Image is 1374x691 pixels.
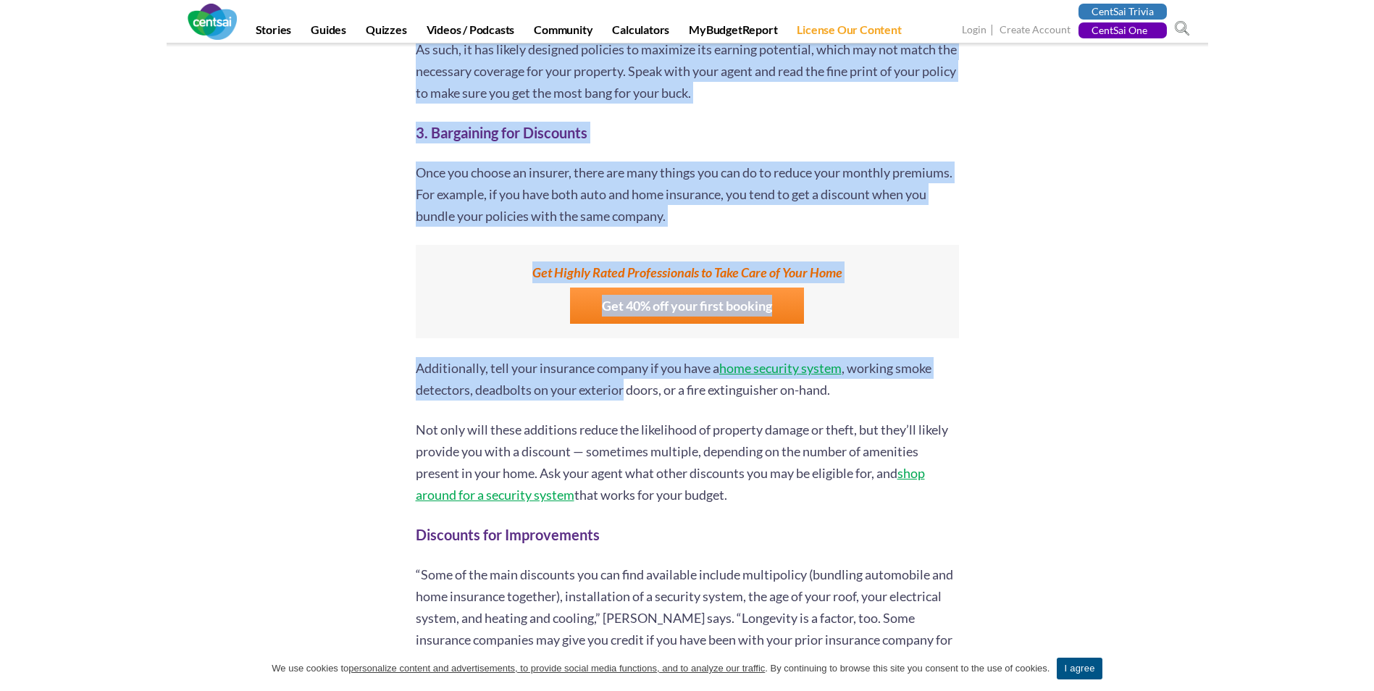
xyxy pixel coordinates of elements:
a: Videos / Podcasts [418,22,524,43]
a: License Our Content [788,22,910,43]
a: home security system [719,360,842,376]
a: I agree [1057,658,1102,679]
strong: 3. Bargaining for Discounts [416,124,587,141]
a: Stories [247,22,301,43]
p: Additionally, tell your insurance company if you have a , working smoke detectors, deadbolts on y... [416,357,959,401]
img: CentSai [188,4,237,40]
a: Create Account [1000,23,1071,38]
label: Get Highly Rated Professionals to Take Care of Your Home [423,261,952,283]
a: Calculators [603,22,678,43]
a: CentSai One [1078,22,1167,38]
a: Community [525,22,601,43]
a: Get 40% off your first booking [570,288,804,324]
p: Not only will these additions reduce the likelihood of property damage or theft, but they’ll like... [416,419,959,506]
a: CentSai Trivia [1078,4,1167,20]
p: As such, it has likely designed policies to maximize its earning potential, which may not match t... [416,38,959,104]
a: MyBudgetReport [680,22,786,43]
a: Guides [302,22,355,43]
strong: Discounts for Improvements [416,526,600,543]
a: Login [962,23,986,38]
p: Once you choose an insurer, there are many things you can do to reduce your monthly premiums. For... [416,162,959,227]
u: personalize content and advertisements, to provide social media functions, and to analyze our tra... [348,663,765,674]
a: Quizzes [357,22,416,43]
p: “Some of the main discounts you can find available include multipolicy (bundling automobile and h... [416,564,959,672]
span: We use cookies to . By continuing to browse this site you consent to the use of cookies. [272,661,1050,676]
span: | [989,22,997,38]
a: I agree [1349,661,1363,676]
